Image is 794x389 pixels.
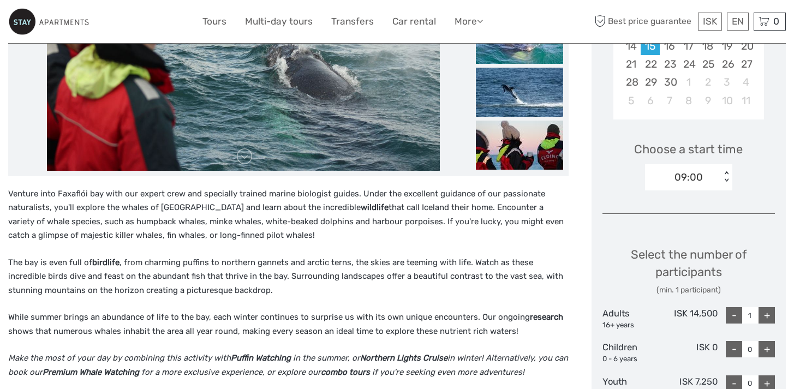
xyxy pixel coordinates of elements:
[698,55,717,73] div: Choose Thursday, September 25th, 2025
[43,367,139,377] strong: Premium Whale Watching
[718,92,737,110] div: Choose Friday, October 10th, 2025
[641,92,660,110] div: Choose Monday, October 6th, 2025
[617,1,760,110] div: month 2025-09
[679,37,698,55] div: Choose Wednesday, September 17th, 2025
[641,55,660,73] div: Choose Monday, September 22nd, 2025
[759,341,775,357] div: +
[321,367,370,377] strong: combo tours
[602,307,660,330] div: Adults
[202,14,226,29] a: Tours
[679,92,698,110] div: Choose Wednesday, October 8th, 2025
[772,16,781,27] span: 0
[15,19,123,28] p: We're away right now. Please check back later!
[455,14,483,29] a: More
[641,73,660,91] div: Choose Monday, September 29th, 2025
[8,353,231,363] em: Make the most of your day by combining this activity with
[698,92,717,110] div: Choose Thursday, October 9th, 2025
[726,307,742,324] div: -
[718,55,737,73] div: Choose Friday, September 26th, 2025
[726,341,742,357] div: -
[737,55,756,73] div: Choose Saturday, September 27th, 2025
[660,307,717,330] div: ISK 14,500
[727,13,749,31] div: EN
[360,353,447,363] strong: Northern Lights Cruise
[660,55,679,73] div: Choose Tuesday, September 23rd, 2025
[372,367,524,377] em: if you're seeking even more adventures!
[622,73,641,91] div: Choose Sunday, September 28th, 2025
[476,68,563,117] img: 51965d700edd45d38c2168157bc122b2_slider_thumbnail.jpeg
[602,354,660,364] div: 0 - 6 years
[126,17,139,30] button: Open LiveChat chat widget
[592,13,695,31] span: Best price guarantee
[602,285,775,296] div: (min. 1 participant)
[602,341,660,364] div: Children
[141,367,321,377] em: for a more exclusive experience, or explore our
[698,73,717,91] div: Choose Thursday, October 2nd, 2025
[737,92,756,110] div: Choose Saturday, October 11th, 2025
[622,92,641,110] div: Choose Sunday, October 5th, 2025
[660,73,679,91] div: Choose Tuesday, September 30th, 2025
[8,353,568,377] em: in winter! Alternatively, you can book our
[8,310,569,338] p: While summer brings an abundance of life to the bay, each winter continues to surprise us with it...
[674,170,703,184] div: 09:00
[8,187,569,243] p: Venture into Faxaflói bay with our expert crew and specially trained marine biologist guides. Und...
[8,8,89,35] img: 800-9c0884f7-accb-45f0-bb87-38317b02daef_logo_small.jpg
[92,258,120,267] strong: birdlife
[737,73,756,91] div: Choose Saturday, October 4th, 2025
[602,320,660,331] div: 16+ years
[722,171,731,183] div: < >
[698,37,717,55] div: Choose Thursday, September 18th, 2025
[361,202,389,212] strong: wildlife
[293,353,360,363] em: in the summer, or
[8,256,569,298] p: The bay is even full of , from charming puffins to northern gannets and arctic terns, the skies a...
[641,37,660,55] div: Choose Monday, September 15th, 2025
[718,73,737,91] div: Choose Friday, October 3rd, 2025
[530,312,563,322] strong: research
[634,141,743,158] span: Choose a start time
[245,14,313,29] a: Multi-day tours
[660,341,717,364] div: ISK 0
[737,37,756,55] div: Choose Saturday, September 20th, 2025
[679,55,698,73] div: Choose Wednesday, September 24th, 2025
[622,37,641,55] div: Choose Sunday, September 14th, 2025
[331,14,374,29] a: Transfers
[602,246,775,296] div: Select the number of participants
[660,37,679,55] div: Choose Tuesday, September 16th, 2025
[679,73,698,91] div: Choose Wednesday, October 1st, 2025
[718,37,737,55] div: Choose Friday, September 19th, 2025
[476,121,563,170] img: b78d6e61daa04260bd164bb14028d35d_slider_thumbnail.jpeg
[660,92,679,110] div: Choose Tuesday, October 7th, 2025
[231,353,291,363] strong: Puffin Watching
[759,307,775,324] div: +
[622,55,641,73] div: Choose Sunday, September 21st, 2025
[392,14,436,29] a: Car rental
[703,16,717,27] span: ISK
